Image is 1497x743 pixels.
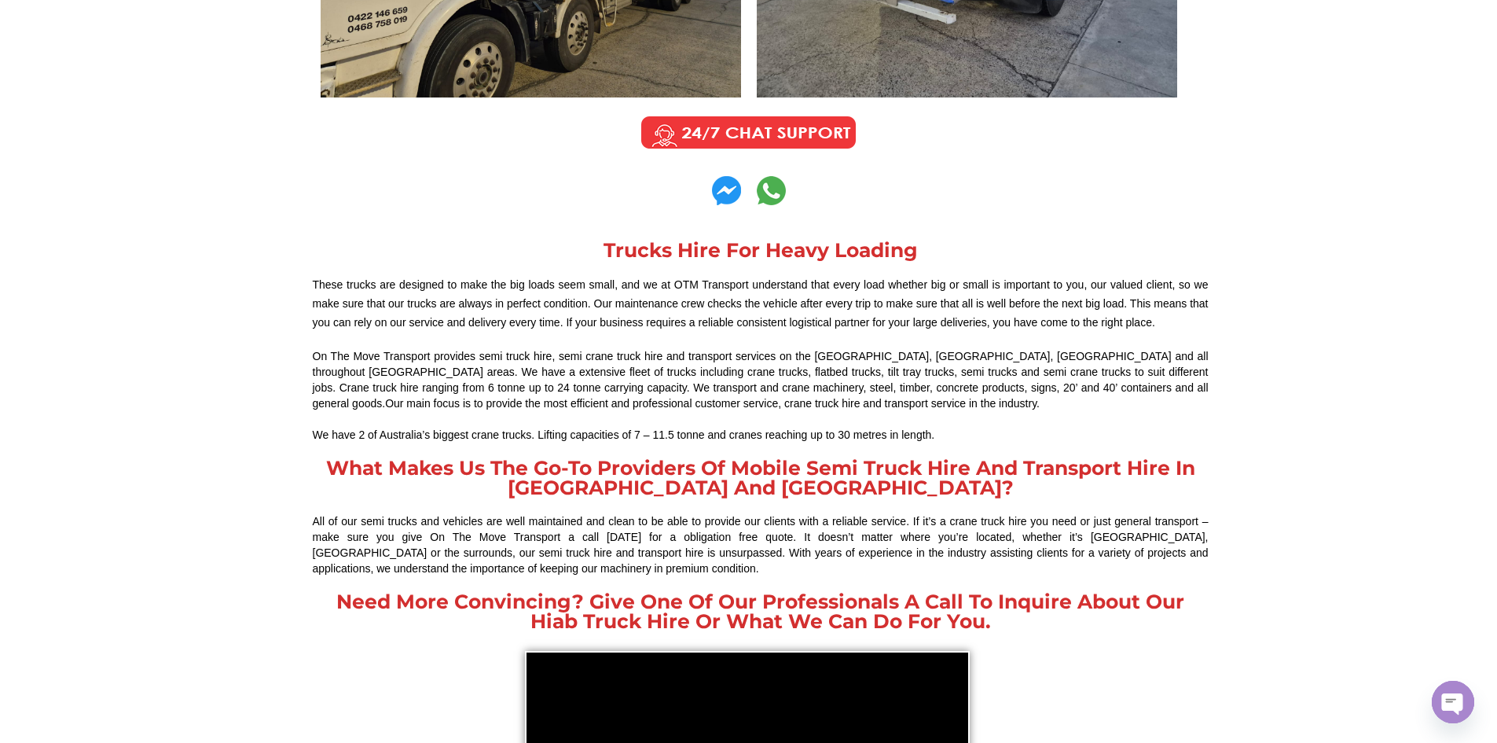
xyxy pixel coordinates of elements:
[313,241,1209,260] h2: Trucks Hire For Heavy Loading
[326,456,1195,499] a: What Makes Us The Go-To Providers Of Mobile Semi Truck Hire And Transport Hire In [GEOGRAPHIC_DAT...
[313,427,1209,443] div: We have 2 of Australia’s biggest crane trucks. Lifting capacities of 7 – 11.5 tonne and cranes re...
[313,513,1209,576] div: All of our semi trucks and vehicles are well maintained and clean to be able to provide our clien...
[630,113,867,153] img: Call us Anytime
[757,176,786,205] img: Contact us on Whatsapp
[313,276,1209,332] p: These trucks are designed to make the big loads seem small, and we at OTM Transport understand th...
[712,176,741,205] img: Contact us on Whatsapp
[336,590,1184,633] a: Need More Convincing? Give One Of Our Professionals A Call To Inquire About Our Hiab Truck Hire O...
[313,348,1209,411] div: On The Move Transport provides semi truck hire, semi crane truck hire and transport services on t...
